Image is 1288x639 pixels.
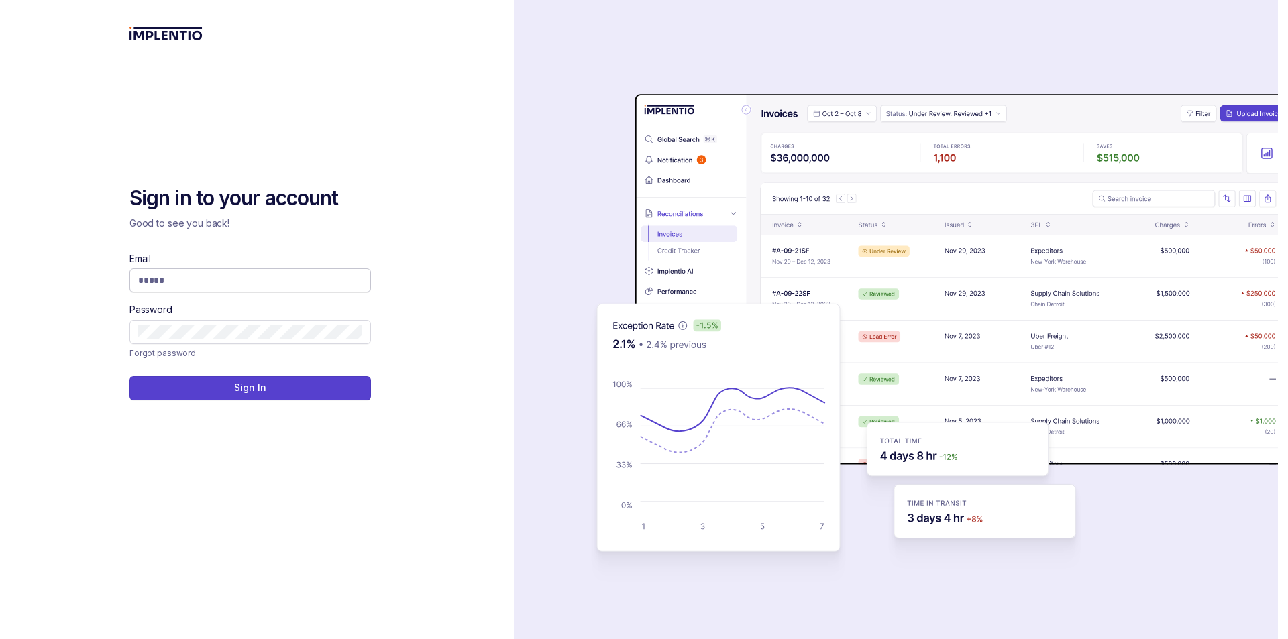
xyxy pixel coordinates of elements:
[129,217,371,230] p: Good to see you back!
[234,381,266,394] p: Sign In
[129,27,203,40] img: logo
[129,347,196,360] a: Link Forgot password
[129,185,371,212] h2: Sign in to your account
[129,252,151,266] label: Email
[129,376,371,400] button: Sign In
[129,303,172,316] label: Password
[129,347,196,360] p: Forgot password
